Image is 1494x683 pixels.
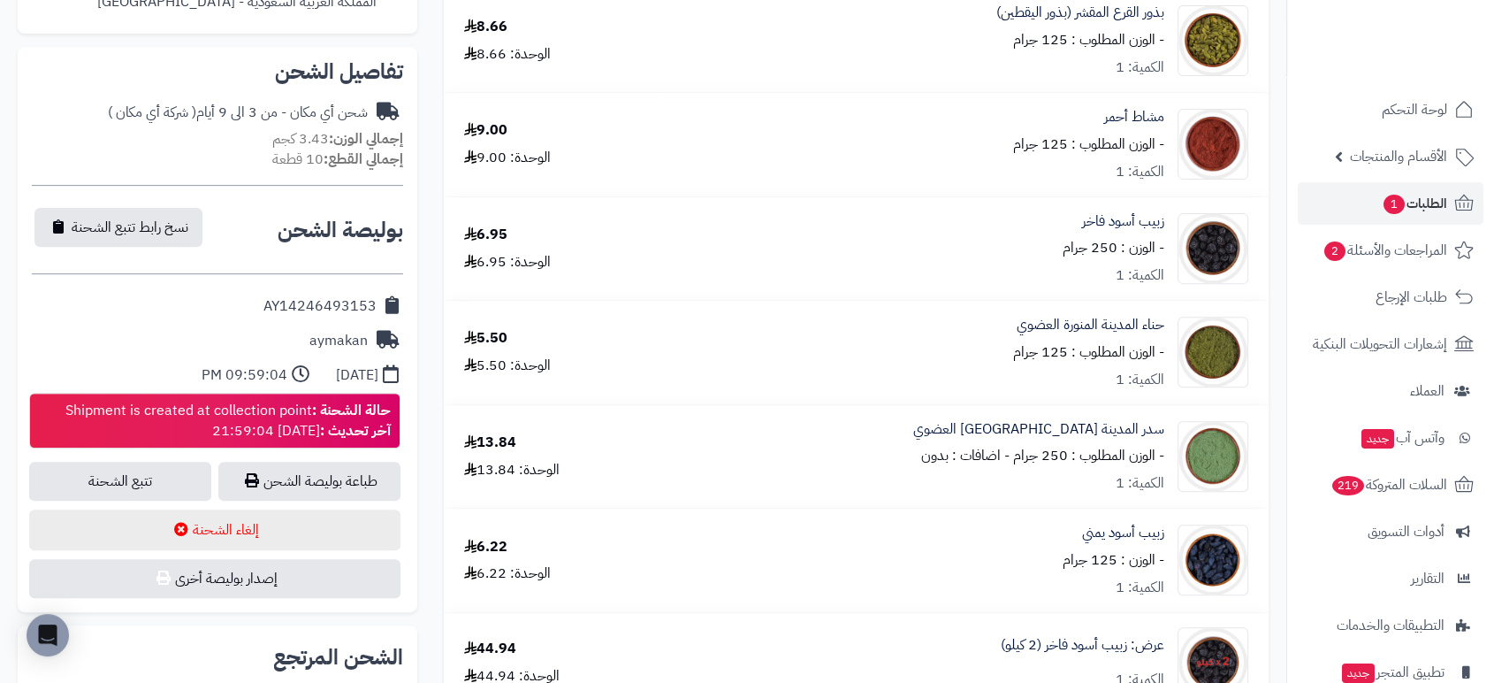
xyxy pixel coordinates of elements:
small: - الوزن المطلوب : 250 جرام [1013,445,1164,466]
span: التقارير [1411,566,1444,591]
div: 6.22 [464,537,507,557]
a: سدر المدينة [GEOGRAPHIC_DATA] العضوي [913,419,1164,440]
a: زبيب أسود فاخر [1082,211,1164,232]
span: جديد [1361,429,1394,449]
a: العملاء [1298,370,1483,412]
span: طلبات الإرجاع [1376,285,1447,310]
div: 13.84 [464,433,516,453]
img: logo-2.png [1374,39,1477,76]
a: أدوات التسويق [1298,510,1483,553]
a: حناء المدينة المنورة العضوي [1017,315,1164,335]
div: Shipment is created at collection point [DATE] 21:59:04 [65,401,391,441]
img: 1690052262-Seder%20Leaves%20Powder%20Organic-90x90.jpg [1178,421,1247,492]
div: الكمية: 1 [1116,473,1164,494]
a: زبيب أسود يمني [1082,523,1164,543]
a: التطبيقات والخدمات [1298,604,1483,647]
span: جديد [1342,664,1375,683]
div: 8.66 [464,17,507,37]
a: طباعة بوليصة الشحن [218,462,400,501]
a: الطلبات1 [1298,182,1483,225]
small: - الوزن المطلوب : 125 جرام [1013,341,1164,363]
small: 10 قطعة [272,149,403,170]
a: تتبع الشحنة [29,462,211,501]
span: الأقسام والمنتجات [1350,144,1447,169]
img: 1689399858-Henna%20Organic-90x90.jpg [1178,317,1247,388]
span: الطلبات [1382,191,1447,216]
a: عرض: زبيب أسود فاخر (2 كيلو) [1001,635,1164,656]
div: AY14246493153 [263,296,377,317]
div: شحن أي مكان - من 3 الى 9 أيام [108,103,368,123]
div: 6.95 [464,225,507,245]
span: وآتس آب [1360,426,1444,450]
h2: تفاصيل الشحن [32,61,403,82]
a: التقارير [1298,557,1483,600]
strong: إجمالي القطع: [324,149,403,170]
button: إلغاء الشحنة [29,510,400,550]
small: - الوزن المطلوب : 125 جرام [1013,29,1164,50]
small: - اضافات : بدون [921,445,1010,466]
small: - الوزن : 125 جرام [1063,549,1164,571]
img: 1679423131-Raisins,%20Chile%20Black-90x90.jpg [1178,213,1247,284]
small: 3.43 كجم [272,128,403,150]
span: المراجعات والأسئلة [1322,238,1447,263]
div: الكمية: 1 [1116,58,1164,78]
img: 1660148305-Mushat%20Red-90x90.jpg [1178,109,1247,180]
strong: آخر تحديث : [320,420,391,441]
div: 5.50 [464,328,507,349]
span: ( شركة أي مكان ) [108,102,196,123]
div: الكمية: 1 [1116,370,1164,390]
a: بذور القرع المقشر (بذور اليقطين) [996,3,1164,23]
a: وآتس آبجديد [1298,417,1483,459]
div: الوحدة: 6.22 [464,564,551,584]
div: الوحدة: 8.66 [464,44,551,65]
div: 44.94 [464,639,516,659]
button: إصدار بوليصة أخرى [29,559,400,598]
span: 219 [1331,476,1364,496]
small: - الوزن المطلوب : 125 جرام [1013,134,1164,155]
div: Open Intercom Messenger [27,614,69,656]
div: الكمية: 1 [1116,162,1164,182]
span: التطبيقات والخدمات [1337,613,1444,638]
img: 1691852733-Raisin,%20Yamani%20Black-90x90.jpg [1178,525,1247,595]
span: 2 [1324,242,1346,262]
div: الكمية: 1 [1116,265,1164,286]
small: - الوزن : 250 جرام [1063,237,1164,258]
div: الوحدة: 5.50 [464,356,551,376]
div: الوحدة: 6.95 [464,252,551,272]
div: الكمية: 1 [1116,578,1164,598]
a: المراجعات والأسئلة2 [1298,229,1483,272]
a: مشاط أحمر [1104,107,1164,127]
span: العملاء [1410,379,1444,403]
a: لوحة التحكم [1298,88,1483,131]
div: aymakan [309,331,368,351]
strong: إجمالي الوزن: [329,128,403,150]
div: الوحدة: 9.00 [464,148,551,168]
span: 1 [1383,195,1406,215]
a: طلبات الإرجاع [1298,276,1483,318]
img: 1659889724-Squash%20Seeds%20Peeled-90x90.jpg [1178,5,1247,76]
div: 9.00 [464,120,507,141]
span: السلات المتروكة [1330,472,1447,497]
div: 09:59:04 PM [202,365,287,386]
h2: الشحن المرتجع [273,647,403,668]
div: [DATE] [336,365,378,386]
span: نسخ رابط تتبع الشحنة [72,217,188,238]
strong: حالة الشحنة : [312,400,391,421]
span: إشعارات التحويلات البنكية [1313,332,1447,357]
span: أدوات التسويق [1368,519,1444,544]
a: السلات المتروكة219 [1298,464,1483,506]
a: إشعارات التحويلات البنكية [1298,323,1483,365]
h2: بوليصة الشحن [278,219,403,241]
div: الوحدة: 13.84 [464,460,560,480]
span: لوحة التحكم [1382,97,1447,122]
button: نسخ رابط تتبع الشحنة [34,208,202,247]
